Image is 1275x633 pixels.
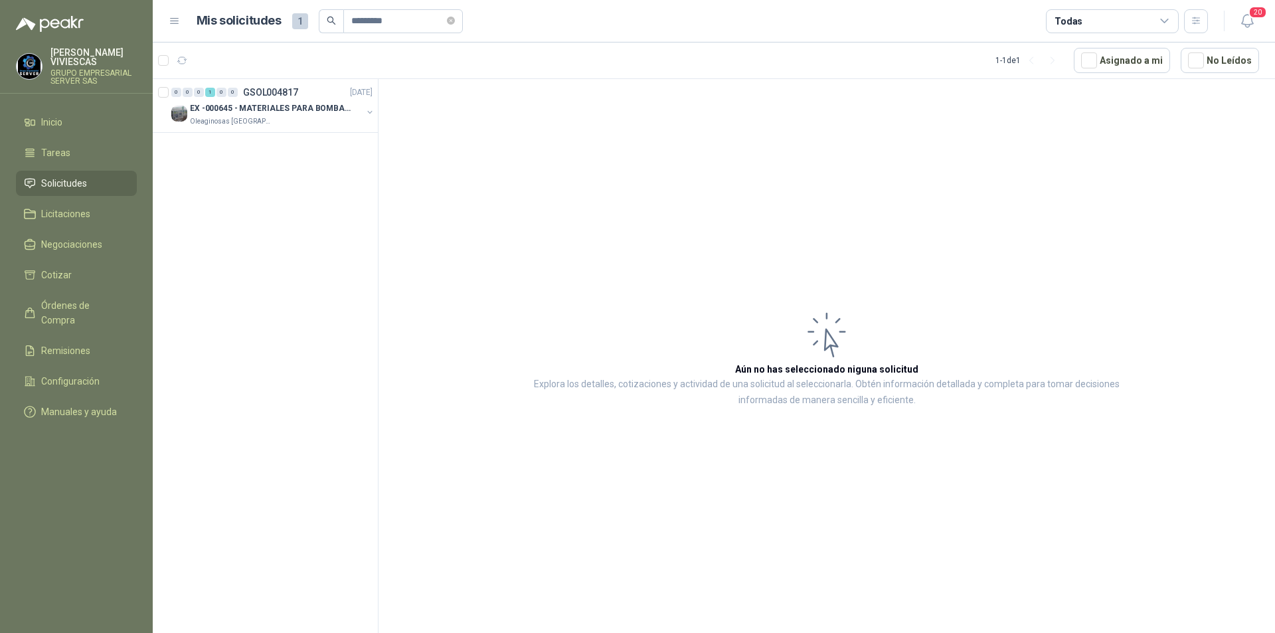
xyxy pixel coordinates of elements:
[41,343,90,358] span: Remisiones
[171,88,181,97] div: 0
[41,145,70,160] span: Tareas
[995,50,1063,71] div: 1 - 1 de 1
[447,15,455,27] span: close-circle
[41,374,100,389] span: Configuración
[16,232,137,257] a: Negociaciones
[350,86,373,99] p: [DATE]
[205,88,215,97] div: 1
[292,13,308,29] span: 1
[327,16,336,25] span: search
[16,110,137,135] a: Inicio
[1055,14,1082,29] div: Todas
[183,88,193,97] div: 0
[228,88,238,97] div: 0
[50,69,137,85] p: GRUPO EMPRESARIAL SERVER SAS
[447,17,455,25] span: close-circle
[197,11,282,31] h1: Mis solicitudes
[16,171,137,196] a: Solicitudes
[194,88,204,97] div: 0
[16,140,137,165] a: Tareas
[41,298,124,327] span: Órdenes de Compra
[16,369,137,394] a: Configuración
[41,207,90,221] span: Licitaciones
[216,88,226,97] div: 0
[41,268,72,282] span: Cotizar
[50,48,137,66] p: [PERSON_NAME] VIVIESCAS
[190,116,274,127] p: Oleaginosas [GEOGRAPHIC_DATA][PERSON_NAME]
[243,88,298,97] p: GSOL004817
[16,201,137,226] a: Licitaciones
[41,115,62,130] span: Inicio
[16,399,137,424] a: Manuales y ayuda
[1235,9,1259,33] button: 20
[1248,6,1267,19] span: 20
[1181,48,1259,73] button: No Leídos
[16,293,137,333] a: Órdenes de Compra
[511,377,1142,408] p: Explora los detalles, cotizaciones y actividad de una solicitud al seleccionarla. Obtén informaci...
[171,106,187,122] img: Company Logo
[41,405,117,419] span: Manuales y ayuda
[1074,48,1170,73] button: Asignado a mi
[16,338,137,363] a: Remisiones
[16,262,137,288] a: Cotizar
[41,237,102,252] span: Negociaciones
[16,16,84,32] img: Logo peakr
[41,176,87,191] span: Solicitudes
[735,362,918,377] h3: Aún no has seleccionado niguna solicitud
[171,84,375,127] a: 0 0 0 1 0 0 GSOL004817[DATE] Company LogoEX -000645 - MATERIALES PARA BOMBAS STANDBY PLANTAOleagi...
[190,102,355,115] p: EX -000645 - MATERIALES PARA BOMBAS STANDBY PLANTA
[17,54,42,79] img: Company Logo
